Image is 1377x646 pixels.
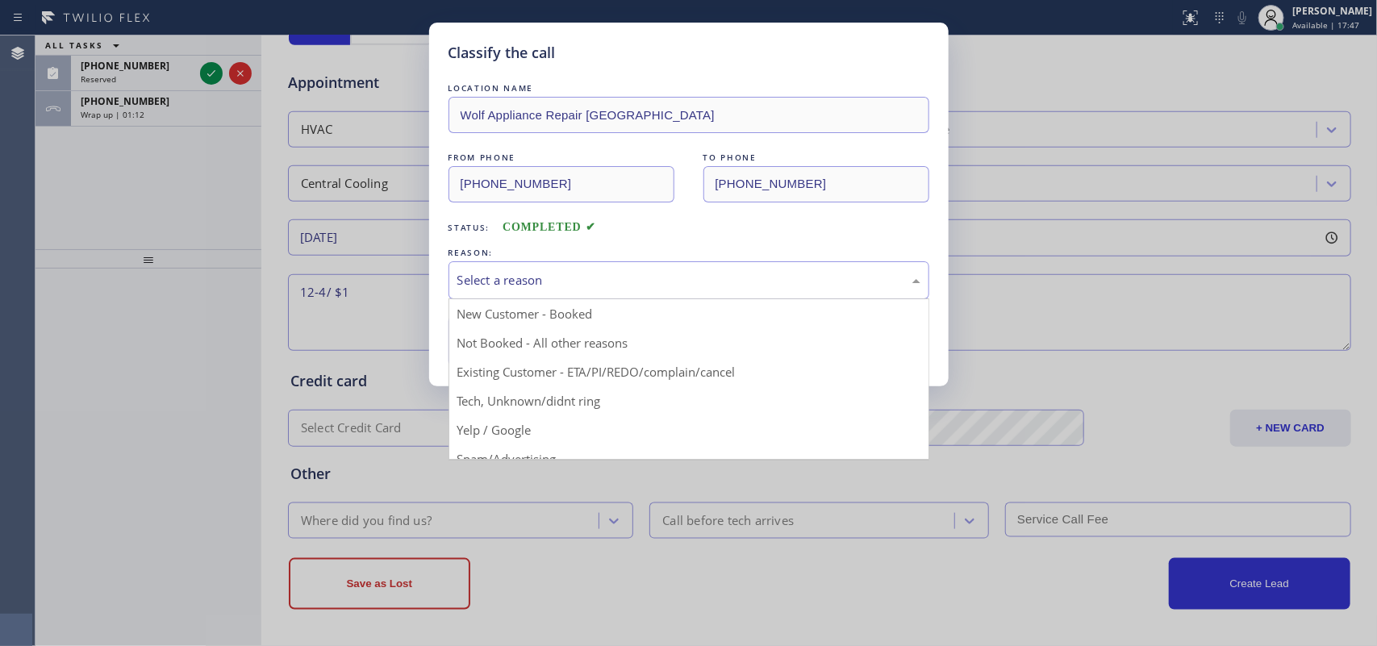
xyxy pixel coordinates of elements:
div: Yelp / Google [449,415,928,444]
div: Spam/Advertising [449,444,928,473]
div: Not Booked - All other reasons [449,328,928,357]
div: Existing Customer - ETA/PI/REDO/complain/cancel [449,357,928,386]
div: TO PHONE [703,149,929,166]
div: LOCATION NAME [449,80,929,97]
div: New Customer - Booked [449,299,928,328]
div: FROM PHONE [449,149,674,166]
div: REASON: [449,244,929,261]
span: Status: [449,222,490,233]
input: To phone [703,166,929,202]
span: COMPLETED [503,221,596,233]
div: Tech, Unknown/didnt ring [449,386,928,415]
input: From phone [449,166,674,202]
div: Select a reason [457,271,920,290]
h5: Classify the call [449,42,556,64]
